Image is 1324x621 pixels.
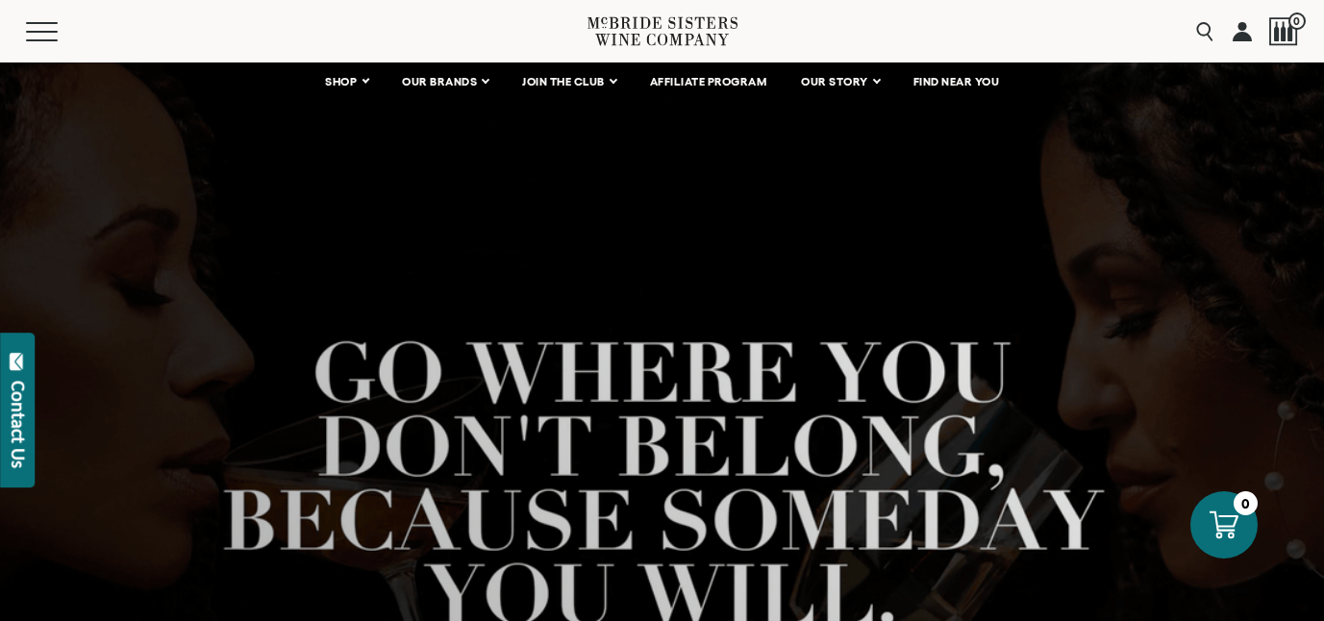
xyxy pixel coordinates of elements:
span: AFFILIATE PROGRAM [650,75,767,88]
a: AFFILIATE PROGRAM [637,62,780,101]
div: Contact Us [9,381,28,468]
span: OUR STORY [801,75,868,88]
a: JOIN THE CLUB [510,62,628,101]
span: 0 [1288,12,1306,30]
span: SHOP [325,75,358,88]
button: Mobile Menu Trigger [26,22,95,41]
a: SHOP [312,62,380,101]
span: FIND NEAR YOU [913,75,1000,88]
a: FIND NEAR YOU [901,62,1012,101]
div: 0 [1234,491,1258,515]
span: OUR BRANDS [402,75,477,88]
a: OUR BRANDS [389,62,500,101]
span: JOIN THE CLUB [522,75,605,88]
a: OUR STORY [788,62,891,101]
